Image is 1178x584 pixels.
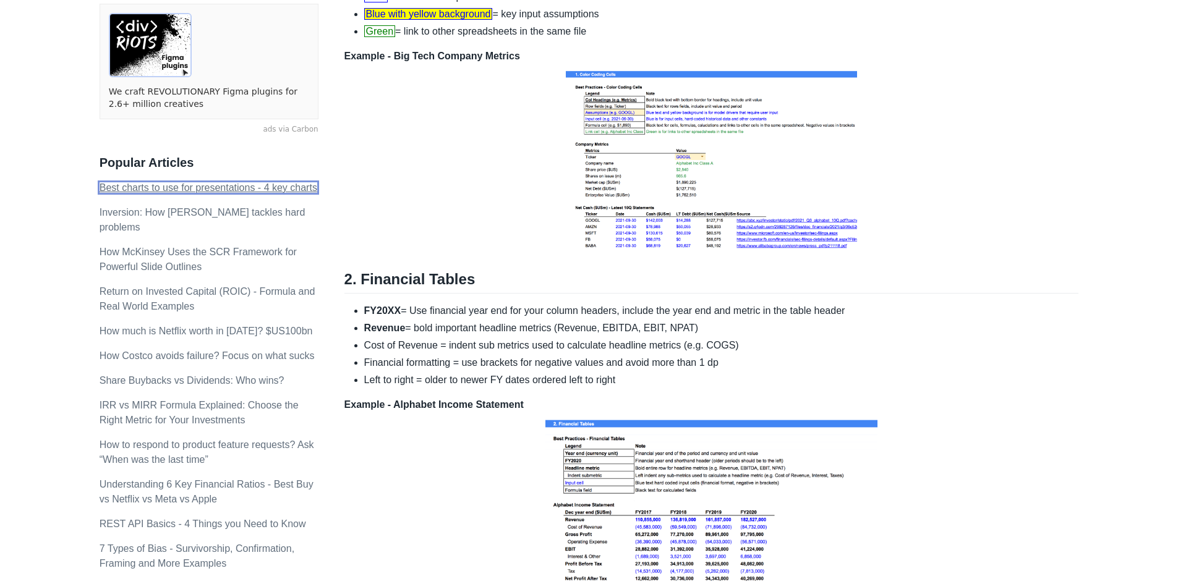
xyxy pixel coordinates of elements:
[100,439,314,465] a: How to respond to product feature requests? Ask “When was the last time”
[364,25,395,37] span: Green
[364,323,406,333] strong: Revenue
[100,124,318,135] a: ads via Carbon
[100,350,315,361] a: How Costco avoids failure? Focus on what sucks
[344,399,524,410] strong: Example - Alphabet Income Statement
[100,479,314,504] a: Understanding 6 Key Financial Ratios - Best Buy vs Netflix vs Meta vs Apple
[100,518,306,529] a: REST API Basics - 4 Things you Need to Know
[364,8,493,20] span: Blue with yellow background
[563,64,860,255] img: COLORCODE
[100,326,313,336] a: How much is Netflix worth in [DATE]? $US100bn
[364,338,1079,353] li: Cost of Revenue = indent sub metrics used to calculate headline metrics (e.g. COGS)
[364,7,1079,22] li: = key input assumptions
[344,270,1079,294] h2: 2. Financial Tables
[100,286,315,311] a: Return on Invested Capital (ROIC) - Formula and Real World Examples
[364,305,401,316] strong: FY20XX
[100,375,284,386] a: Share Buybacks vs Dividends: Who wins?
[364,303,1079,318] li: = Use financial year end for your column headers, include the year end and metric in the table he...
[109,13,192,77] img: ads via Carbon
[364,24,1079,39] li: = link to other spreadsheets in the same file
[100,400,299,425] a: IRR vs MIRR Formula Explained: Choose the Right Metric for Your Investments
[100,207,305,232] a: Inversion: How [PERSON_NAME] tackles hard problems
[100,247,297,272] a: How McKinsey Uses the SCR Framework for Powerful Slide Outlines
[344,51,520,61] strong: Example - Big Tech Company Metrics
[364,321,1079,336] li: = bold important headline metrics (Revenue, EBITDA, EBIT, NPAT)
[100,543,294,569] a: 7 Types of Bias - Survivorship, Confirmation, Framing and More Examples
[109,86,309,110] a: We craft REVOLUTIONARY Figma plugins for 2.6+ million creatives
[364,355,1079,370] li: Financial formatting = use brackets for negative values and avoid more than 1 dp
[100,155,318,171] h3: Popular Articles
[100,182,317,193] a: Best charts to use for presentations - 4 key charts
[364,373,1079,387] li: Left to right = older to newer FY dates ordered left to right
